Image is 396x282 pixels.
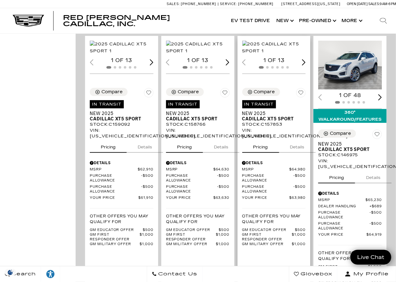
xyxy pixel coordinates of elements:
div: 1 of 13 [166,57,230,64]
div: 1 of 13 [90,57,153,64]
a: EV Test Drive [228,8,273,33]
span: MSRP [90,167,138,172]
div: 1 of 13 [242,57,306,64]
span: Sales: [368,2,380,6]
div: Compare [178,89,199,95]
span: New 2025 [90,111,149,116]
span: $500 [295,228,306,233]
a: Purchase Allowance $500 [242,185,306,194]
button: More [338,8,364,33]
a: Purchase Allowance $500 [90,185,153,194]
span: GM First Responder Offer [318,265,368,274]
div: Next slide [378,94,382,100]
span: [PHONE_NUMBER] [181,2,216,6]
span: Purchase Allowance [90,174,141,183]
div: Pricing Details - New 2025 Cadillac XT5 Sport [318,191,382,196]
button: Save Vehicle [296,88,306,100]
div: Compare [330,131,351,136]
a: MSRP $64,630 [166,167,230,172]
div: Compare [254,89,275,95]
span: $500 [219,228,230,233]
img: 2025 Cadillac XT5 Sport 1 [90,41,155,55]
img: 2025 Cadillac XT5 Sport 1 [242,41,307,55]
span: Red [PERSON_NAME] Cadillac, Inc. [63,14,170,28]
span: $64,919 [366,233,382,237]
a: Purchase Allowance $500 [166,174,230,183]
section: Click to Open Cookie Consent Modal [3,269,18,276]
a: Purchase Allowance $500 [318,222,382,231]
span: MSRP [242,167,290,172]
a: Your Price $63,980 [242,196,306,200]
span: Your Price [318,233,366,237]
a: [STREET_ADDRESS][US_STATE] [281,2,341,6]
span: 9 AM-6 PM [380,2,396,6]
a: In TransitNew 2025Cadillac XT5 Sport [166,100,230,122]
span: MSRP [166,167,213,172]
span: $1,000 [140,242,153,247]
p: Other Offers You May Qualify For [318,250,382,262]
div: 1 / 2 [166,41,231,55]
div: Next slide [150,59,153,65]
span: Purchase Allowance [166,185,217,194]
a: Purchase Allowance $500 [318,210,382,220]
a: Dealer Handling $689 [318,204,382,209]
button: details tab [279,139,316,153]
span: Purchase Allowance [318,222,370,231]
div: 1 / 2 [242,41,307,55]
div: 1 / 2 [90,41,155,55]
p: Other Offers You May Qualify For [90,213,153,225]
span: $1,000 [216,242,230,247]
a: Glovebox [289,266,337,282]
div: Stock : C159092 [90,122,153,127]
span: $1,000 [368,265,382,274]
a: MSRP $64,980 [242,167,306,172]
a: GM Educator Offer $500 [90,228,153,233]
span: $500 [293,185,306,194]
a: GM Educator Offer $500 [242,228,306,233]
span: Your Price [90,196,138,200]
span: Cadillac XT5 Sport [318,147,377,152]
span: Glovebox [299,270,332,279]
button: Compare Vehicle [90,88,128,96]
span: Cadillac XT5 Sport [166,116,225,122]
span: $689 [370,204,382,209]
span: Purchase Allowance [242,185,294,194]
div: 1 / 2 [318,41,383,89]
span: $500 [217,174,230,183]
div: Next slide [302,59,306,65]
a: Purchase Allowance $500 [166,185,230,194]
a: New 2025Cadillac XT5 Sport [318,141,382,152]
span: $1,000 [140,233,153,242]
a: Your Price $61,910 [90,196,153,200]
button: Save Vehicle [372,129,382,141]
div: Stock : C146975 [318,152,382,158]
a: GM Military Offer $1,000 [166,242,230,247]
span: GM First Responder Offer [166,233,216,242]
img: 2025 Cadillac XT5 Sport 1 [166,41,231,55]
span: $64,980 [290,167,306,172]
span: Sales: [167,2,180,6]
a: Purchase Allowance $500 [90,174,153,183]
span: Your Price [166,196,213,200]
span: Cadillac XT5 Sport [90,116,149,122]
div: Pricing Details - New 2025 Cadillac XT5 Sport [166,160,230,166]
span: GM Educator Offer [166,228,219,233]
span: $500 [293,174,306,183]
a: GM First Responder Offer $1,000 [242,233,306,242]
span: MSRP [318,198,365,203]
span: Purchase Allowance [242,174,294,183]
button: details tab [127,139,163,153]
button: Save Vehicle [144,88,153,100]
a: In TransitNew 2025Cadillac XT5 Sport [242,100,306,122]
button: details tab [203,139,239,153]
a: Sales: [PHONE_NUMBER] [167,2,218,6]
button: pricing tab [166,139,203,153]
span: $1,000 [292,242,306,247]
span: GM Educator Offer [90,228,143,233]
span: Purchase Allowance [90,185,141,194]
div: Stock : C157853 [242,122,306,127]
span: GM First Responder Offer [242,233,292,242]
a: GM Military Offer $1,000 [242,242,306,247]
span: GM Military Offer [90,242,140,247]
a: Red [PERSON_NAME] Cadillac, Inc. [63,14,221,27]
